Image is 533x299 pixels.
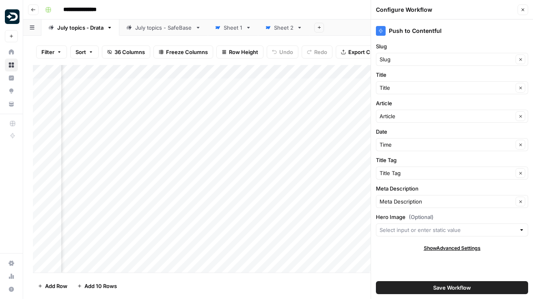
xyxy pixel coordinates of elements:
a: Browse [5,58,18,71]
label: Hero Image [376,213,528,221]
a: Sheet 2 [258,19,309,36]
span: Redo [314,48,327,56]
span: Save Workflow [433,284,471,292]
button: Workspace: Drata [5,6,18,27]
label: Slug [376,42,528,50]
button: Undo [267,45,298,58]
input: Slug [380,55,513,63]
span: Show Advanced Settings [424,245,481,252]
a: Your Data [5,97,18,110]
input: Article [380,112,513,120]
span: Add Row [45,282,67,290]
input: Time [380,141,513,149]
button: Help + Support [5,283,18,296]
label: Title Tag [376,156,528,164]
input: Select input or enter static value [380,226,516,234]
a: July topics - SafeBase [119,19,208,36]
div: Sheet 2 [274,24,293,32]
span: (Optional) [409,213,434,221]
a: Settings [5,257,18,270]
button: Save Workflow [376,281,528,294]
a: Sheet 1 [208,19,258,36]
button: Redo [302,45,332,58]
button: Freeze Columns [153,45,213,58]
span: Filter [41,48,54,56]
a: Home [5,45,18,58]
input: Title [380,84,513,92]
span: Row Height [229,48,258,56]
label: Article [376,99,528,107]
input: Title Tag [380,169,513,177]
button: Add 10 Rows [72,279,122,292]
a: Opportunities [5,84,18,97]
button: 36 Columns [102,45,150,58]
a: Insights [5,71,18,84]
div: Sheet 1 [224,24,242,32]
input: Meta Description [380,197,513,206]
label: Title [376,71,528,79]
div: July topics - SafeBase [135,24,192,32]
div: Push to Contentful [376,26,528,36]
button: Filter [36,45,67,58]
label: Date [376,128,528,136]
label: Meta Description [376,184,528,193]
button: Add Row [33,279,72,292]
div: July topics - Drata [57,24,104,32]
img: Drata Logo [5,9,19,24]
a: Usage [5,270,18,283]
span: Export CSV [348,48,377,56]
span: 36 Columns [114,48,145,56]
span: Undo [279,48,293,56]
span: Add 10 Rows [84,282,117,290]
span: Freeze Columns [166,48,208,56]
button: Sort [70,45,99,58]
button: Row Height [216,45,263,58]
span: Sort [76,48,86,56]
button: Export CSV [336,45,382,58]
a: July topics - Drata [41,19,119,36]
